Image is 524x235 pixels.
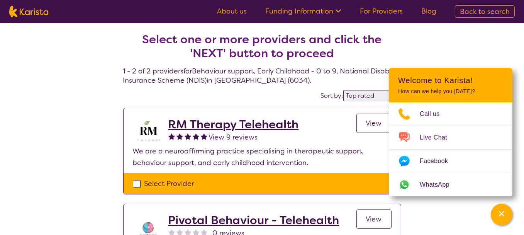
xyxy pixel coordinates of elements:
[9,6,48,17] img: Karista logo
[168,213,339,227] a: Pivotal Behaviour - Telehealth
[265,7,341,16] a: Funding Information
[201,133,207,140] img: fullstar
[132,32,392,60] h2: Select one or more providers and click the 'NEXT' button to proceed
[209,133,258,142] span: View 9 reviews
[398,88,503,95] p: How can we help you [DATE]?
[420,108,449,120] span: Call us
[420,179,459,191] span: WhatsApp
[133,117,164,145] img: b3hjthhf71fnbidirs13.png
[321,92,343,100] label: Sort by:
[389,68,512,196] div: Channel Menu
[389,102,512,196] ul: Choose channel
[356,114,392,133] a: View
[356,209,392,229] a: View
[360,7,403,16] a: For Providers
[366,119,382,128] span: View
[420,132,456,143] span: Live Chat
[460,7,510,16] span: Back to search
[176,133,183,140] img: fullstar
[398,76,503,85] h2: Welcome to Karista!
[455,5,515,18] a: Back to search
[209,131,258,143] a: View 9 reviews
[133,145,392,169] p: We are a neuroaffirming practice specialising in therapeutic support, behaviour support, and earl...
[389,173,512,196] a: Web link opens in a new tab.
[193,133,199,140] img: fullstar
[217,7,247,16] a: About us
[421,7,436,16] a: Blog
[123,14,401,85] h4: 1 - 2 of 2 providers for Behaviour support , Early Childhood - 0 to 9 , National Disability Insur...
[491,204,512,225] button: Channel Menu
[366,215,382,224] span: View
[168,133,175,140] img: fullstar
[168,117,299,131] a: RM Therapy Telehealth
[185,133,191,140] img: fullstar
[420,155,457,167] span: Facebook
